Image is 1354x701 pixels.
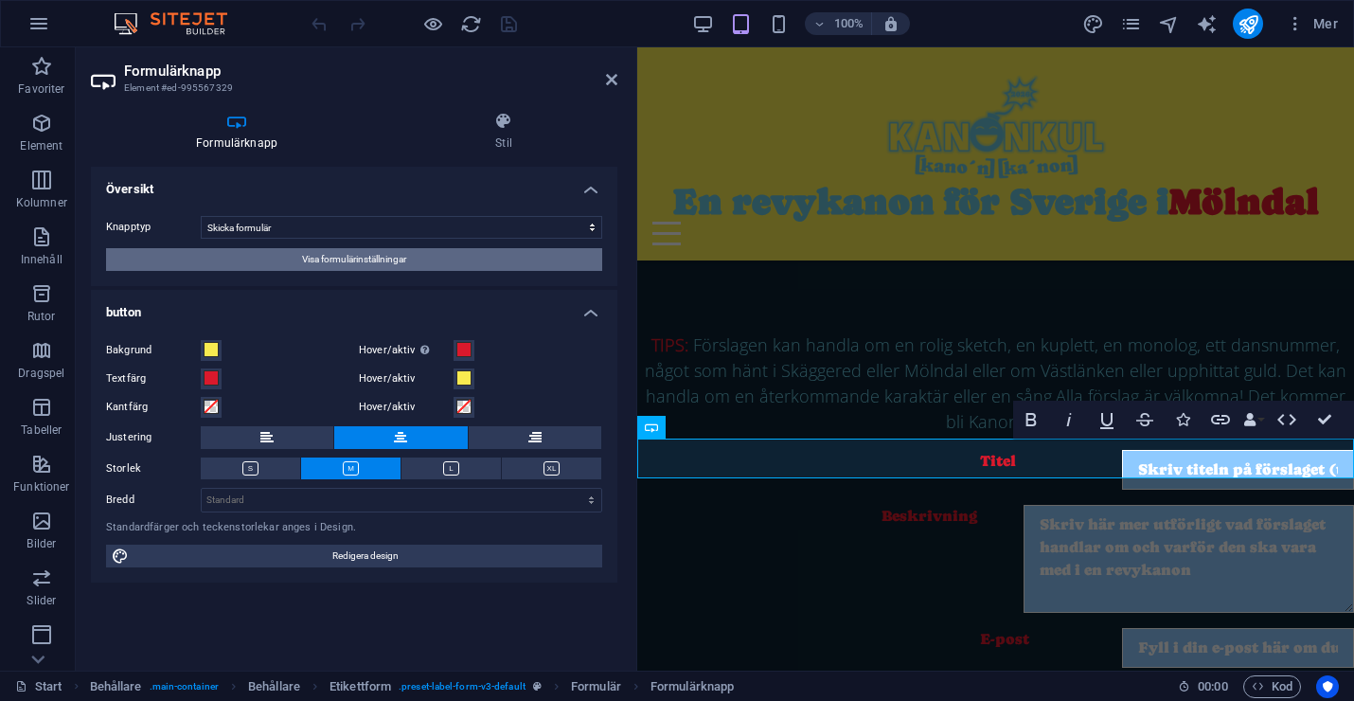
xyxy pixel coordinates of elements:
span: Redigera design [134,545,597,567]
button: text_generator [1195,12,1218,35]
i: Uppdatera sida [460,13,482,35]
button: Icons [1165,401,1201,439]
span: . main-container [150,675,219,698]
h4: Formulärknapp [91,112,390,152]
span: Visa formulärinställningar [302,248,406,271]
h4: Stil [390,112,617,152]
span: Kod [1252,675,1292,698]
p: Favoriter [18,81,64,97]
button: HTML [1269,401,1305,439]
p: Tabeller [21,422,62,438]
p: Funktioner [13,479,69,494]
button: Usercentrics [1316,675,1339,698]
label: Storlek [106,458,201,480]
i: AI Writer [1196,13,1218,35]
h4: button [91,290,617,324]
p: Bilder [27,536,56,551]
h6: Sessionstid [1178,675,1228,698]
button: Italic (⌘I) [1051,401,1087,439]
span: Klicka för att välja. Dubbelklicka för att redigera [650,675,734,698]
p: Rutor [27,309,56,324]
p: Slider [27,593,56,608]
div: Standardfärger och teckenstorlekar anges i Design. [106,520,602,536]
button: Underline (⌘U) [1089,401,1125,439]
span: Klicka för att välja. Dubbelklicka för att redigera [248,675,300,698]
h4: Översikt [91,167,617,201]
button: Confirm (⌘+⏎) [1307,401,1343,439]
button: 100% [805,12,872,35]
h3: Element #ed-995567329 [124,80,579,97]
button: pages [1119,12,1142,35]
p: Dragspel [18,366,64,381]
h6: 100% [833,12,864,35]
nav: breadcrumb [90,675,735,698]
button: Redigera design [106,545,602,567]
button: Bold (⌘B) [1013,401,1049,439]
label: Hover/aktiv [359,368,454,390]
span: Klicka för att välja. Dubbelklicka för att redigera [571,675,621,698]
button: Klicka här för att lämna förhandsvisningsläge och fortsätta redigera [421,12,444,35]
span: Mer [1286,14,1338,33]
span: . preset-label-form-v3-default [399,675,526,698]
button: publish [1233,9,1263,39]
i: Det här elementet är en anpassningsbar förinställning [533,681,542,692]
label: Bredd [106,494,201,505]
i: Design (Ctrl+Alt+Y) [1082,13,1104,35]
img: Editor Logo [109,12,251,35]
i: Justera zoomnivån automatiskt vid storleksändring för att passa vald enhet. [882,15,900,32]
label: Justering [106,426,201,449]
button: navigator [1157,12,1180,35]
i: Sidor (Ctrl+Alt+S) [1120,13,1142,35]
p: Element [20,138,62,153]
button: Link [1203,401,1238,439]
h2: Formulärknapp [124,63,617,80]
label: Bakgrund [106,339,201,362]
label: Knapptyp [106,216,201,239]
button: Data Bindings [1240,401,1267,439]
p: Innehåll [21,252,62,267]
label: Hover/aktiv [359,339,454,362]
span: Klicka för att välja. Dubbelklicka för att redigera [330,675,391,698]
span: Klicka för att välja. Dubbelklicka för att redigera [90,675,142,698]
button: reload [459,12,482,35]
button: design [1081,12,1104,35]
span: 00 00 [1198,675,1227,698]
a: Klicka för att avbryta val. Dubbelklicka för att öppna sidor [15,675,62,698]
button: Mer [1278,9,1345,39]
button: Strikethrough [1127,401,1163,439]
i: Navigatör [1158,13,1180,35]
button: Visa formulärinställningar [106,248,602,271]
label: Kantfärg [106,396,201,419]
label: Hover/aktiv [359,396,454,419]
button: Kod [1243,675,1301,698]
label: Textfärg [106,368,201,390]
span: : [1211,679,1214,693]
p: Kolumner [16,195,67,210]
i: Publicera [1238,13,1259,35]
